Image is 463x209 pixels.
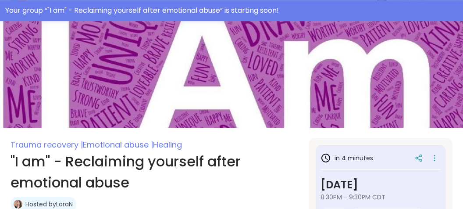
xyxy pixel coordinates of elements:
[5,5,458,16] div: Your group “ "I am" - Reclaiming yourself after emotional abuse ” is starting soon!
[321,153,373,163] h3: in 4 minutes
[25,200,73,209] a: Hosted byLaraN
[11,139,83,150] span: Trauma recovery |
[83,139,153,150] span: Emotional abuse |
[11,151,298,193] h1: "I am" - Reclaiming yourself after emotional abuse
[321,177,441,193] h3: [DATE]
[321,193,441,202] span: 8:30PM - 9:30PM CDT
[14,200,22,209] img: LaraN
[153,139,182,150] span: Healing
